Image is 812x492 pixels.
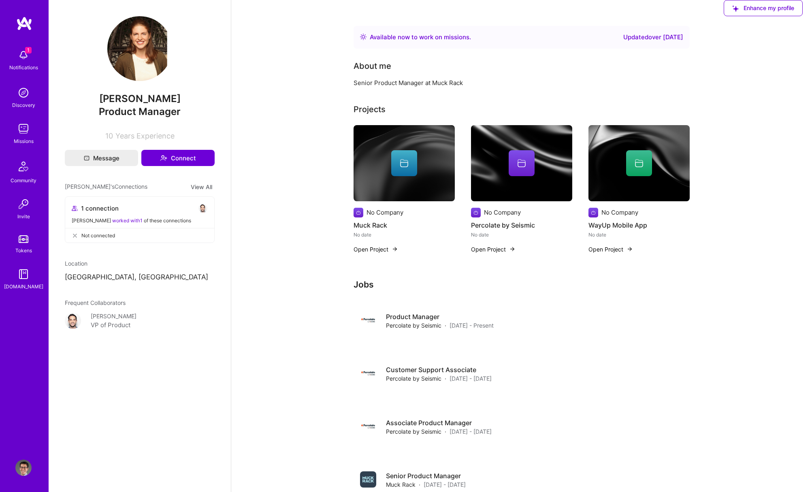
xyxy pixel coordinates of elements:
[354,279,690,290] h3: Jobs
[65,312,215,330] a: User Avatar[PERSON_NAME]VP of Product
[72,232,78,239] i: icon CloseGray
[11,176,36,185] div: Community
[484,208,521,217] div: No Company
[354,79,678,87] div: Senior Product Manager at Muck Rack
[91,312,136,320] div: [PERSON_NAME]
[509,246,516,252] img: arrow-right
[360,365,376,381] img: Company logo
[354,220,455,230] h4: Muck Rack
[370,32,471,42] div: Available now to work on missions .
[16,16,32,31] img: logo
[81,204,119,213] span: 1 connection
[9,63,38,72] div: Notifications
[386,321,441,330] span: Percolate by Seismic
[419,480,420,489] span: ·
[65,299,126,306] span: Frequent Collaborators
[14,157,33,176] img: Community
[160,154,167,162] i: icon Connect
[386,365,492,374] h4: Customer Support Associate
[354,245,398,253] button: Open Project
[81,231,115,240] span: Not connected
[445,374,446,383] span: ·
[588,208,598,217] img: Company logo
[386,418,492,427] h4: Associate Product Manager
[15,85,32,101] img: discovery
[91,320,130,330] div: VP of Product
[471,125,572,201] img: cover
[354,60,391,72] div: About me
[19,235,28,243] img: tokens
[445,321,446,330] span: ·
[360,34,367,40] img: Availability
[386,374,441,383] span: Percolate by Seismic
[65,259,215,268] div: Location
[392,246,398,252] img: arrow-right
[15,246,32,255] div: Tokens
[450,321,494,330] span: [DATE] - Present
[15,196,32,212] img: Invite
[25,47,32,53] span: 1
[15,460,32,476] img: User Avatar
[386,471,466,480] h4: Senior Product Manager
[107,16,172,81] img: User Avatar
[65,313,81,329] img: User Avatar
[588,220,690,230] h4: WayUp Mobile App
[65,273,215,282] p: [GEOGRAPHIC_DATA], [GEOGRAPHIC_DATA]
[471,230,572,239] div: No date
[627,246,633,252] img: arrow-right
[588,245,633,253] button: Open Project
[471,208,481,217] img: Company logo
[354,103,386,115] div: Projects
[450,374,492,383] span: [DATE] - [DATE]
[588,230,690,239] div: No date
[424,480,466,489] span: [DATE] - [DATE]
[141,150,215,166] button: Connect
[65,93,215,105] span: [PERSON_NAME]
[732,4,794,12] span: Enhance my profile
[84,155,90,161] i: icon Mail
[354,230,455,239] div: No date
[65,182,147,192] span: [PERSON_NAME]'s Connections
[471,245,516,253] button: Open Project
[354,125,455,201] img: cover
[99,106,181,117] span: Product Manager
[386,427,441,436] span: Percolate by Seismic
[198,203,208,213] img: avatar
[623,32,683,42] div: Updated over [DATE]
[354,208,363,217] img: Company logo
[601,208,638,217] div: No Company
[14,137,34,145] div: Missions
[72,216,208,225] div: [PERSON_NAME] of these connections
[12,101,35,109] div: Discovery
[588,125,690,201] img: cover
[188,182,215,192] button: View All
[445,427,446,436] span: ·
[13,460,34,476] a: User Avatar
[15,266,32,282] img: guide book
[360,312,376,328] img: Company logo
[112,217,143,224] span: worked with 1
[732,5,739,12] i: icon SuggestedTeams
[65,150,138,166] button: Message
[17,212,30,221] div: Invite
[450,427,492,436] span: [DATE] - [DATE]
[360,418,376,434] img: Company logo
[72,205,78,211] i: icon Collaborator
[15,47,32,63] img: bell
[386,480,416,489] span: Muck Rack
[15,121,32,137] img: teamwork
[115,132,175,140] span: Years Experience
[471,220,572,230] h4: Percolate by Seismic
[4,282,43,291] div: [DOMAIN_NAME]
[65,196,215,243] button: 1 connectionavatar[PERSON_NAME] worked with1 of these connectionsNot connected
[105,132,113,140] span: 10
[360,471,376,488] img: Company logo
[367,208,403,217] div: No Company
[386,312,494,321] h4: Product Manager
